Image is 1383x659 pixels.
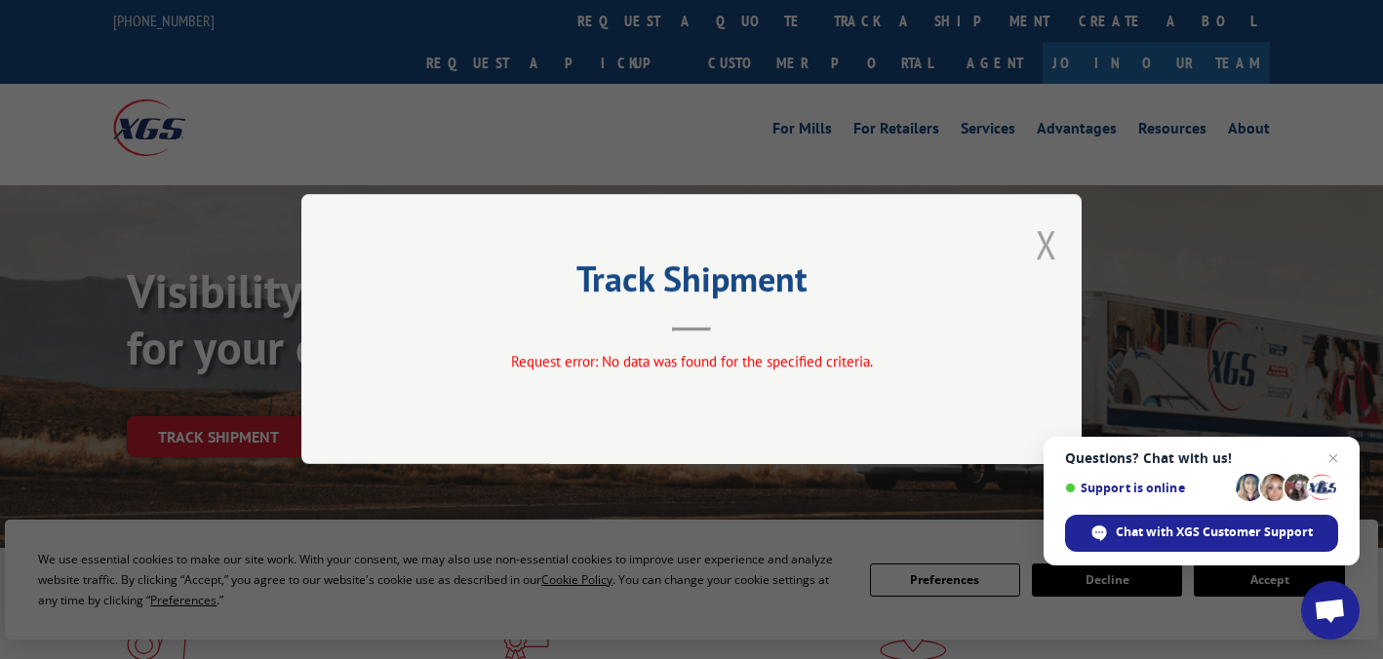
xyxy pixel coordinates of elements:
[1036,218,1057,270] button: Close modal
[1116,523,1313,541] span: Chat with XGS Customer Support
[1065,450,1338,466] span: Questions? Chat with us!
[399,265,984,302] h2: Track Shipment
[511,353,873,371] span: Request error: No data was found for the specified criteria.
[1065,481,1229,495] span: Support is online
[1301,581,1360,640] a: Open chat
[1065,515,1338,552] span: Chat with XGS Customer Support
